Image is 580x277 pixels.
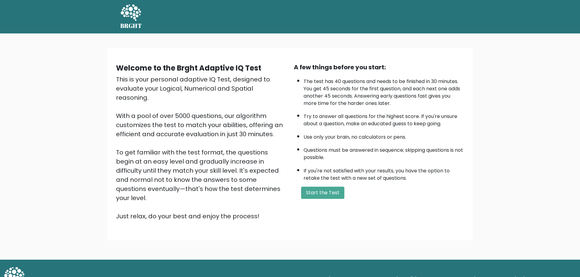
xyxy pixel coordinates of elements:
[120,22,142,29] h5: BRGHT
[304,144,464,161] li: Questions must be answered in sequence; skipping questions is not possible.
[116,75,286,221] div: This is your personal adaptive IQ Test, designed to evaluate your Logical, Numerical and Spatial ...
[294,63,464,72] div: A few things before you start:
[304,130,464,141] li: Use only your brain, no calculators or pens.
[304,164,464,182] li: If you're not satisfied with your results, you have the option to retake the test with a new set ...
[116,63,261,73] b: Welcome to the Brght Adaptive IQ Test
[120,2,142,31] a: BRGHT
[304,110,464,127] li: Try to answer all questions for the highest score. If you're unsure about a question, make an edu...
[304,75,464,107] li: The test has 40 questions and needs to be finished in 30 minutes. You get 45 seconds for the firs...
[301,187,344,199] button: Start the Test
